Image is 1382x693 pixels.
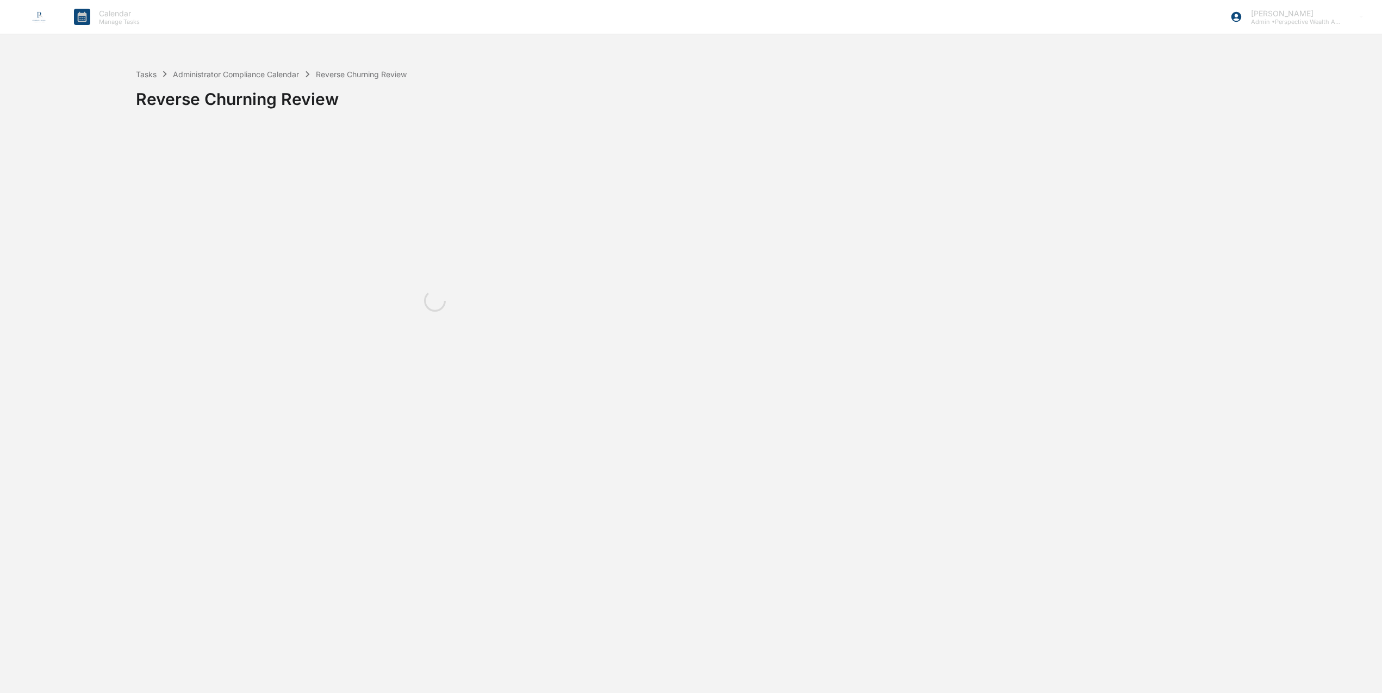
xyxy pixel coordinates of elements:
p: Calendar [90,9,145,18]
p: Admin • Perspective Wealth Advisors [1242,18,1343,26]
img: logo [26,4,52,30]
p: Manage Tasks [90,18,145,26]
div: Administrator Compliance Calendar [173,70,299,79]
div: Reverse Churning Review [136,81,1377,109]
div: Tasks [136,70,157,79]
p: [PERSON_NAME] [1242,9,1343,18]
div: Reverse Churning Review [316,70,407,79]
